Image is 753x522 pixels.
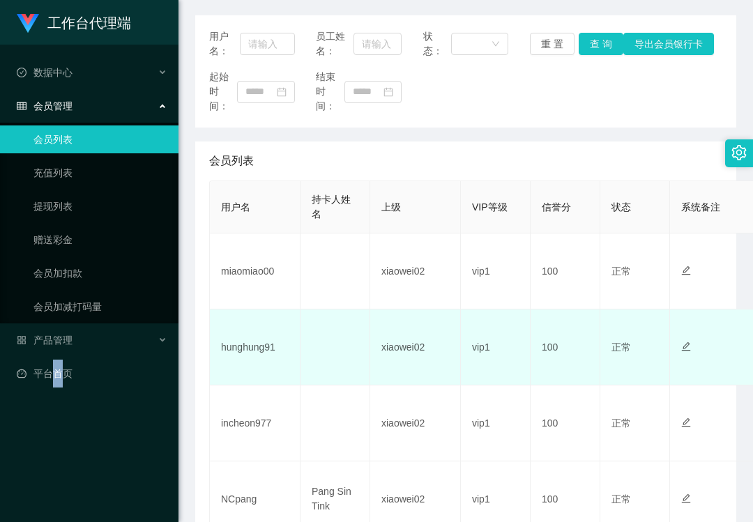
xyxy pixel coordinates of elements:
i: 图标: table [17,101,26,111]
span: 用户名： [209,29,240,59]
span: 会员列表 [209,153,254,169]
i: 图标: check-circle-o [17,68,26,77]
a: 会员加扣款 [33,259,167,287]
td: 100 [531,309,600,385]
i: 图标: edit [681,417,691,427]
span: 信誉分 [542,201,571,213]
a: 充值列表 [33,159,167,187]
i: 图标: down [492,40,500,49]
span: 正常 [611,417,631,429]
td: xiaowei02 [370,309,461,385]
i: 图标: appstore-o [17,335,26,345]
i: 图标: edit [681,341,691,351]
h1: 工作台代理端 [47,1,131,45]
a: 会员列表 [33,125,167,153]
td: miaomiao00 [210,233,301,309]
input: 请输入 [353,33,402,55]
span: 状态 [611,201,631,213]
span: 员工姓名： [316,29,353,59]
a: 赠送彩金 [33,226,167,254]
a: 图标: dashboard平台首页 [17,360,167,387]
td: vip1 [461,233,531,309]
span: 上级 [381,201,401,213]
td: 100 [531,233,600,309]
i: 图标: edit [681,266,691,275]
span: 数据中心 [17,67,73,78]
span: 产品管理 [17,335,73,346]
td: 100 [531,385,600,461]
button: 重 置 [530,33,575,55]
td: xiaowei02 [370,385,461,461]
td: vip1 [461,385,531,461]
img: logo.9652507e.png [17,14,39,33]
td: vip1 [461,309,531,385]
td: incheon977 [210,385,301,461]
button: 查 询 [579,33,623,55]
span: 会员管理 [17,100,73,112]
i: 图标: calendar [383,87,393,97]
span: 系统备注 [681,201,720,213]
span: 持卡人姓名 [312,194,351,220]
input: 请输入 [240,33,294,55]
td: xiaowei02 [370,233,461,309]
button: 导出会员银行卡 [623,33,714,55]
span: 起始时间： [209,70,237,114]
span: 用户名 [221,201,250,213]
span: 结束时间： [316,70,344,114]
i: 图标: edit [681,493,691,503]
span: 正常 [611,341,631,353]
span: 正常 [611,493,631,505]
i: 图标: calendar [277,87,287,97]
i: 图标: setting [731,145,747,160]
span: VIP等级 [472,201,508,213]
a: 工作台代理端 [17,17,131,28]
span: 正常 [611,266,631,277]
td: hunghung91 [210,309,301,385]
a: 提现列表 [33,192,167,220]
a: 会员加减打码量 [33,293,167,321]
span: 状态： [423,29,451,59]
